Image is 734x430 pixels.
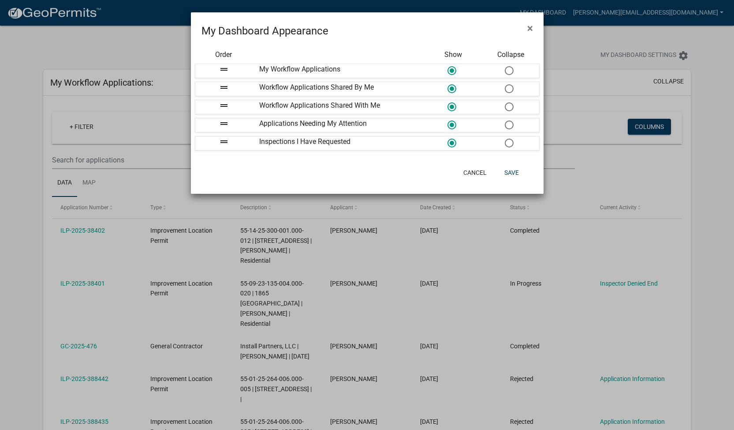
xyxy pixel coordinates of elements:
[219,64,229,75] i: drag_handle
[425,49,482,60] div: Show
[219,82,229,93] i: drag_handle
[527,22,533,34] span: ×
[456,165,494,181] button: Cancel
[482,49,539,60] div: Collapse
[520,16,540,41] button: Close
[219,136,229,147] i: drag_handle
[253,82,425,96] div: Workflow Applications Shared By Me
[219,100,229,111] i: drag_handle
[253,136,425,150] div: Inspections I Have Requested
[253,118,425,132] div: Applications Needing My Attention
[219,118,229,129] i: drag_handle
[201,23,328,39] h4: My Dashboard Appearance
[253,64,425,78] div: My Workflow Applications
[497,165,526,181] button: Save
[195,49,252,60] div: Order
[253,100,425,114] div: Workflow Applications Shared With Me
